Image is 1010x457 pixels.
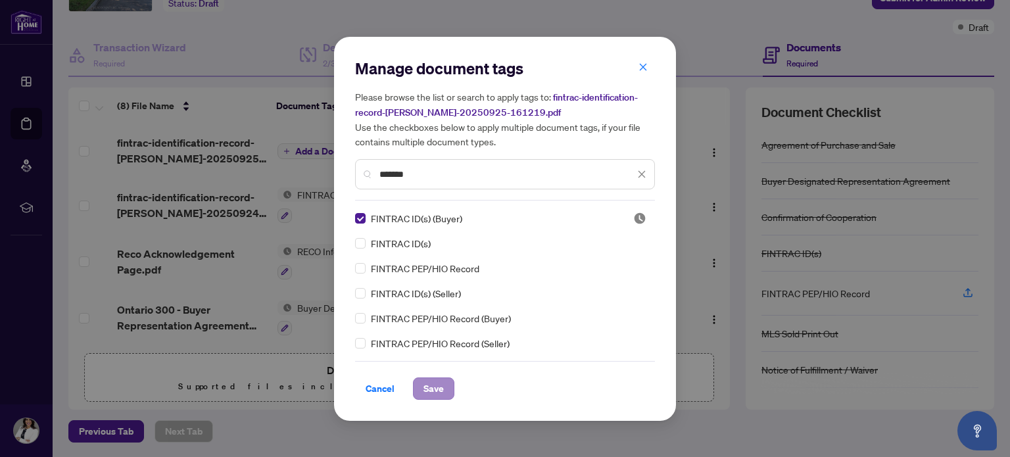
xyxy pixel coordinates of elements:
[371,261,479,276] span: FINTRAC PEP/HIO Record
[371,311,511,325] span: FINTRAC PEP/HIO Record (Buyer)
[355,89,655,149] h5: Please browse the list or search to apply tags to: Use the checkboxes below to apply multiple doc...
[371,336,510,350] span: FINTRAC PEP/HIO Record (Seller)
[371,286,461,301] span: FINTRAC ID(s) (Seller)
[355,58,655,79] h2: Manage document tags
[355,377,405,400] button: Cancel
[638,62,648,72] span: close
[637,170,646,179] span: close
[957,411,997,450] button: Open asap
[413,377,454,400] button: Save
[355,91,638,118] span: fintrac-identification-record-[PERSON_NAME]-20250925-161219.pdf
[371,211,462,226] span: FINTRAC ID(s) (Buyer)
[366,378,395,399] span: Cancel
[633,212,646,225] img: status
[371,236,431,251] span: FINTRAC ID(s)
[423,378,444,399] span: Save
[633,212,646,225] span: Pending Review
